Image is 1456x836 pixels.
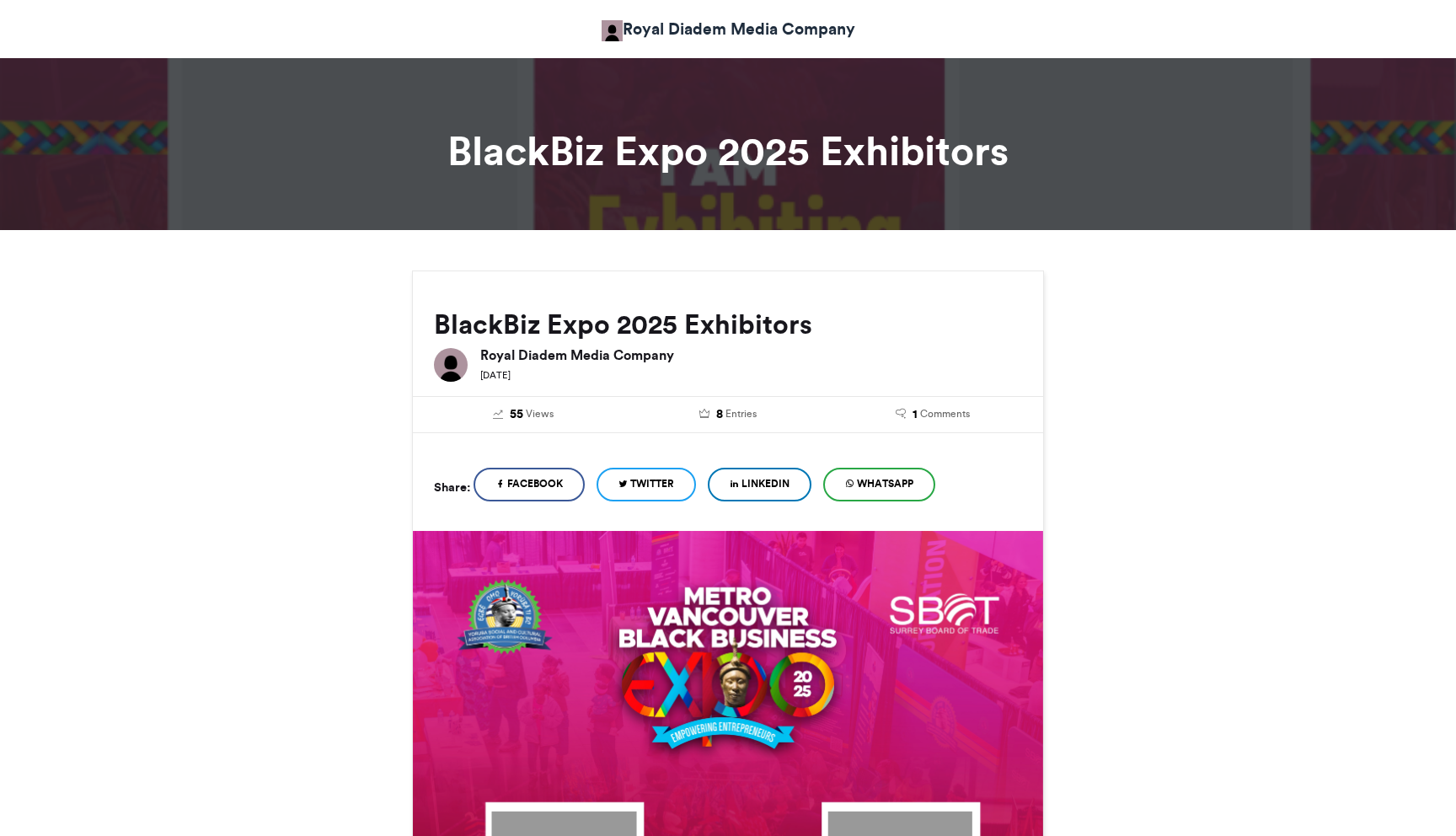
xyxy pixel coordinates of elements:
a: Facebook [474,468,585,501]
span: Comments [920,406,970,421]
span: 1 [913,405,918,424]
h1: BlackBiz Expo 2025 Exhibitors [260,131,1196,171]
span: LinkedIn [741,476,790,491]
a: 55 Views [434,405,613,424]
a: LinkedIn [708,468,811,501]
h6: Royal Diadem Media Company [480,348,1022,362]
img: Royal Diadem Media Company [434,348,468,382]
a: Royal Diadem Media Company [602,17,855,41]
span: WhatsApp [857,476,913,491]
small: [DATE] [480,369,511,381]
a: 8 Entries [639,405,818,424]
img: Sunday Adebakin [602,20,623,41]
span: Facebook [507,476,563,491]
span: Views [526,406,554,421]
span: Twitter [630,476,674,491]
h2: BlackBiz Expo 2025 Exhibitors [434,309,1022,340]
a: 1 Comments [843,405,1022,424]
span: Entries [725,406,757,421]
span: 8 [716,405,723,424]
h5: Share: [434,476,470,498]
a: Twitter [597,468,696,501]
span: 55 [510,405,523,424]
a: WhatsApp [823,468,935,501]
